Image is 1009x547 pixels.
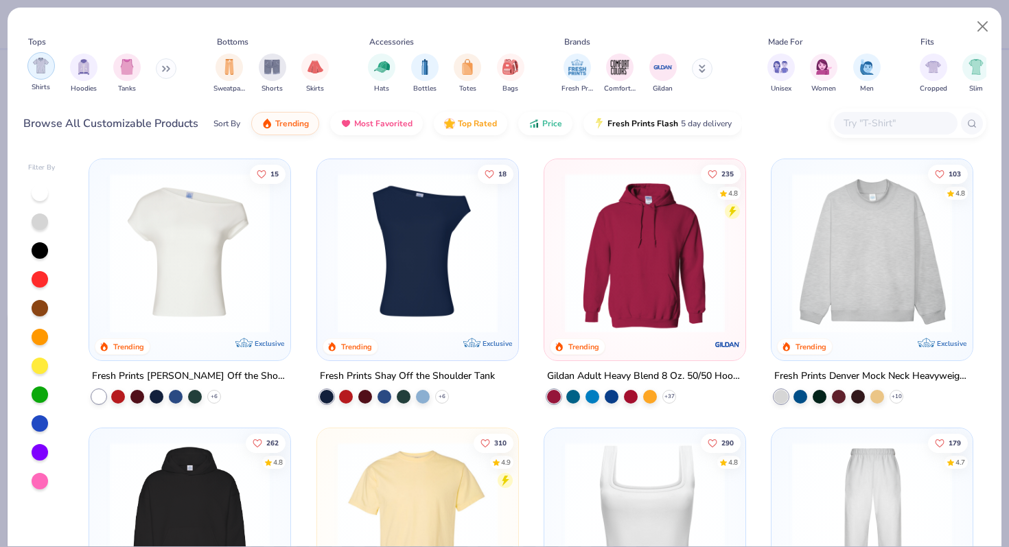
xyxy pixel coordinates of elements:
[892,393,902,401] span: + 10
[211,393,218,401] span: + 6
[928,434,968,453] button: Like
[340,118,351,129] img: most_fav.gif
[411,54,439,94] div: filter for Bottles
[255,339,285,348] span: Exclusive
[497,54,524,94] div: filter for Bags
[434,112,507,135] button: Top Rated
[664,393,674,401] span: + 37
[649,54,677,94] button: filter button
[250,164,286,183] button: Like
[785,173,959,333] img: f5d85501-0dbb-4ee4-b115-c08fa3845d83
[266,440,279,447] span: 262
[558,173,732,333] img: 01756b78-01f6-4cc6-8d8a-3c30c1a0c8ac
[454,54,481,94] button: filter button
[859,59,874,75] img: Men Image
[949,440,961,447] span: 179
[28,163,56,173] div: Filter By
[33,58,49,73] img: Shirts Image
[354,118,413,129] span: Most Favorited
[607,118,678,129] span: Fresh Prints Flash
[71,84,97,94] span: Hoodies
[477,164,513,183] button: Like
[320,368,495,385] div: Fresh Prints Shay Off the Shoulder Tank
[76,59,91,75] img: Hoodies Image
[459,84,476,94] span: Totes
[649,54,677,94] div: filter for Gildan
[454,54,481,94] div: filter for Totes
[920,54,947,94] button: filter button
[23,115,198,132] div: Browse All Customizable Products
[118,84,136,94] span: Tanks
[119,59,135,75] img: Tanks Image
[969,84,983,94] span: Slim
[500,458,510,468] div: 4.9
[411,54,439,94] button: filter button
[502,84,518,94] span: Bags
[483,339,512,348] span: Exclusive
[937,339,966,348] span: Exclusive
[262,84,283,94] span: Shorts
[275,118,309,129] span: Trending
[610,57,630,78] img: Comfort Colors Image
[564,36,590,48] div: Brands
[810,54,837,94] button: filter button
[330,112,423,135] button: Most Favorited
[567,57,588,78] img: Fresh Prints Image
[70,54,97,94] button: filter button
[771,84,791,94] span: Unisex
[213,117,240,130] div: Sort By
[301,54,329,94] button: filter button
[417,59,432,75] img: Bottles Image
[920,54,947,94] div: filter for Cropped
[969,59,984,75] img: Slim Image
[217,36,248,48] div: Bottoms
[264,59,280,75] img: Shorts Image
[222,59,237,75] img: Sweatpants Image
[604,54,636,94] div: filter for Comfort Colors
[374,84,389,94] span: Hats
[604,54,636,94] button: filter button
[653,84,673,94] span: Gildan
[502,59,518,75] img: Bags Image
[518,112,572,135] button: Price
[816,59,832,75] img: Women Image
[853,54,881,94] div: filter for Men
[306,84,324,94] span: Skirts
[701,164,741,183] button: Like
[103,173,277,333] img: a1c94bf0-cbc2-4c5c-96ec-cab3b8502a7f
[774,368,970,385] div: Fresh Prints Denver Mock Neck Heavyweight Sweatshirt
[653,57,673,78] img: Gildan Image
[962,54,990,94] div: filter for Slim
[246,434,286,453] button: Like
[213,54,245,94] button: filter button
[583,112,742,135] button: Fresh Prints Flash5 day delivery
[213,84,245,94] span: Sweatpants
[494,440,506,447] span: 310
[369,36,414,48] div: Accessories
[970,14,996,40] button: Close
[413,84,437,94] span: Bottles
[458,118,497,129] span: Top Rated
[732,173,905,333] img: a164e800-7022-4571-a324-30c76f641635
[32,82,50,93] span: Shirts
[259,54,286,94] button: filter button
[368,54,395,94] button: filter button
[561,54,593,94] button: filter button
[773,59,789,75] img: Unisex Image
[444,118,455,129] img: TopRated.gif
[374,59,390,75] img: Hats Image
[604,84,636,94] span: Comfort Colors
[925,59,941,75] img: Cropped Image
[721,170,734,177] span: 235
[767,54,795,94] div: filter for Unisex
[767,54,795,94] button: filter button
[497,54,524,94] button: filter button
[259,54,286,94] div: filter for Shorts
[28,36,46,48] div: Tops
[213,54,245,94] div: filter for Sweatpants
[860,84,874,94] span: Men
[547,368,743,385] div: Gildan Adult Heavy Blend 8 Oz. 50/50 Hooded Sweatshirt
[842,115,948,131] input: Try "T-Shirt"
[262,118,272,129] img: trending.gif
[368,54,395,94] div: filter for Hats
